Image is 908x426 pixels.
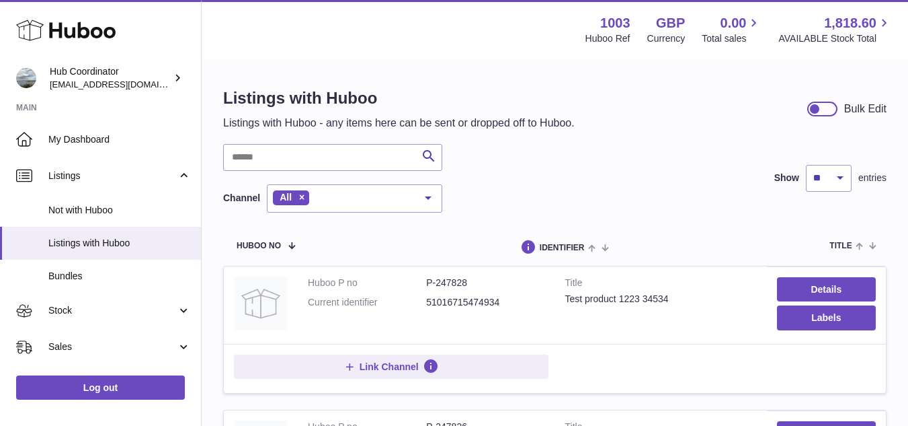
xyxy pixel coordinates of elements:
span: Total sales [702,32,761,45]
div: Test product 1223 34534 [565,293,757,306]
span: All [280,192,292,203]
span: [EMAIL_ADDRESS][DOMAIN_NAME] [50,79,198,90]
img: internalAdmin-1003@internal.huboo.com [16,68,36,88]
h1: Listings with Huboo [223,87,575,109]
span: My Dashboard [48,133,191,146]
div: Hub Coordinator [50,65,171,91]
p: Listings with Huboo - any items here can be sent or dropped off to Huboo. [223,116,575,131]
button: Link Channel [234,355,548,379]
dt: Current identifier [308,296,426,309]
dd: 51016715474934 [426,296,544,309]
strong: Title [565,277,757,293]
img: Test product 1223 34534 [234,277,288,330]
label: Show [774,172,799,184]
span: Listings with Huboo [48,237,191,250]
strong: 1003 [600,14,630,32]
span: 0.00 [720,14,747,32]
span: Bundles [48,270,191,283]
dt: Huboo P no [308,277,426,289]
a: Details [777,277,876,301]
span: Link Channel [360,361,419,373]
div: Currency [647,32,686,45]
span: entries [858,172,886,184]
span: 1,818.60 [824,14,876,32]
button: Labels [777,306,876,330]
a: 1,818.60 AVAILABLE Stock Total [778,14,892,45]
span: identifier [540,244,585,252]
div: Bulk Edit [844,102,886,116]
span: Huboo no [237,242,281,250]
strong: GBP [656,14,685,32]
span: title [829,242,852,250]
span: Stock [48,304,177,317]
span: AVAILABLE Stock Total [778,32,892,45]
a: Log out [16,376,185,400]
span: Listings [48,170,177,182]
label: Channel [223,192,260,205]
span: Not with Huboo [48,204,191,217]
dd: P-247828 [426,277,544,289]
div: Huboo Ref [585,32,630,45]
a: 0.00 Total sales [702,14,761,45]
span: Sales [48,341,177,353]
